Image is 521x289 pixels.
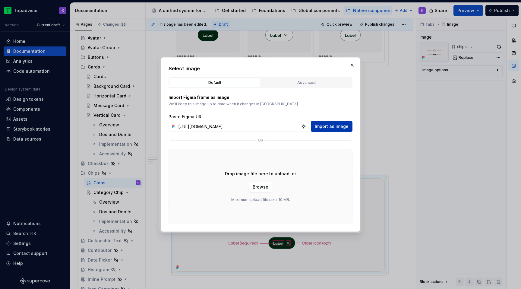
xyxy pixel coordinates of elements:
[176,121,301,132] input: https://figma.com/file...
[249,182,272,192] button: Browse
[315,123,349,129] span: Import as image
[258,138,263,143] p: or
[169,114,204,120] label: Paste Figma URL
[263,80,350,86] div: Advanced
[171,80,258,86] div: Default
[169,102,352,106] p: We’ll keep this image up to date when it changes in [GEOGRAPHIC_DATA].
[231,197,290,202] p: Maximum upload file size: 10 MB.
[311,121,352,132] button: Import as image
[169,65,352,72] h2: Select image
[253,184,268,190] span: Browse
[225,171,296,177] p: Drop image file here to upload, or
[169,94,352,100] p: Import Figma frame as image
